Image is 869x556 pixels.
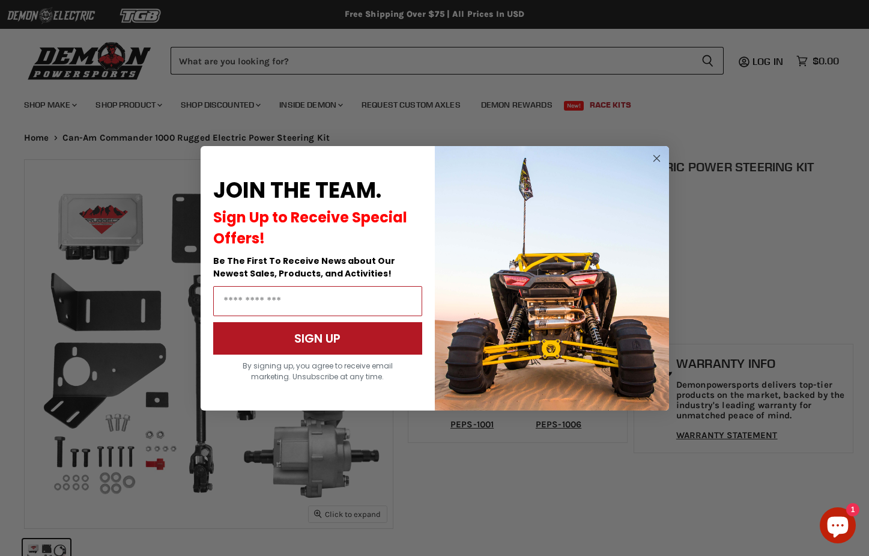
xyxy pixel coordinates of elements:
span: By signing up, you agree to receive email marketing. Unsubscribe at any time. [243,361,393,382]
span: Be The First To Receive News about Our Newest Sales, Products, and Activities! [213,255,395,280]
span: JOIN THE TEAM. [213,175,381,206]
span: Sign Up to Receive Special Offers! [213,207,407,248]
img: a9095488-b6e7-41ba-879d-588abfab540b.jpeg [435,146,669,411]
input: Email Address [213,286,422,316]
button: Close dialog [649,151,664,166]
button: SIGN UP [213,322,422,355]
inbox-online-store-chat: Shopify online store chat [816,507,859,546]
